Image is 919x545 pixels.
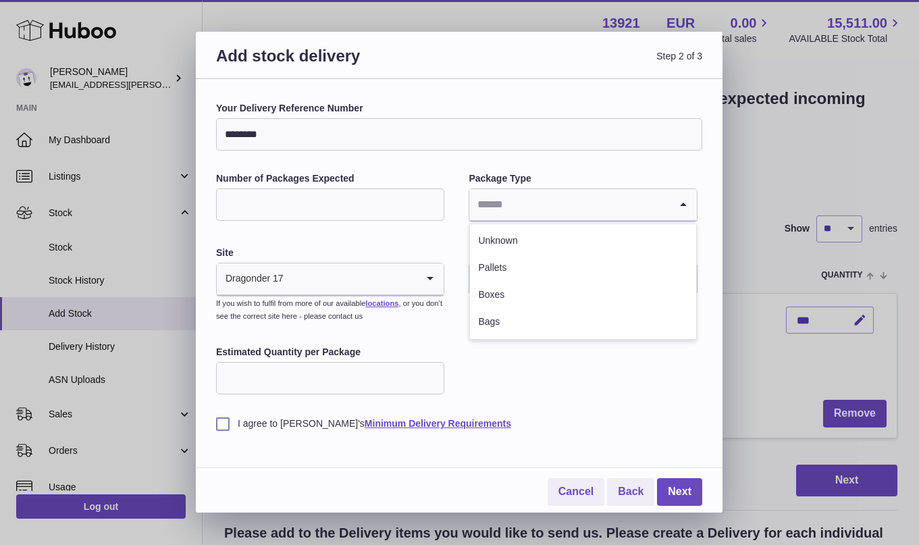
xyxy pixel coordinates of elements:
[548,478,604,506] a: Cancel
[284,263,417,294] input: Search for option
[216,246,444,259] label: Site
[365,299,398,307] a: locations
[216,45,459,82] h3: Add stock delivery
[216,102,702,115] label: Your Delivery Reference Number
[657,478,702,506] a: Next
[217,263,444,296] div: Search for option
[217,263,284,294] span: Dragonder 17
[469,246,697,259] label: Expected Delivery Date
[216,346,444,359] label: Estimated Quantity per Package
[216,417,702,430] label: I agree to [PERSON_NAME]'s
[459,45,702,82] span: Step 2 of 3
[216,172,444,185] label: Number of Packages Expected
[607,478,654,506] a: Back
[216,299,442,320] small: If you wish to fulfil from more of our available , or you don’t see the correct site here - pleas...
[469,189,696,222] div: Search for option
[365,418,511,429] a: Minimum Delivery Requirements
[469,189,669,220] input: Search for option
[469,172,697,185] label: Package Type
